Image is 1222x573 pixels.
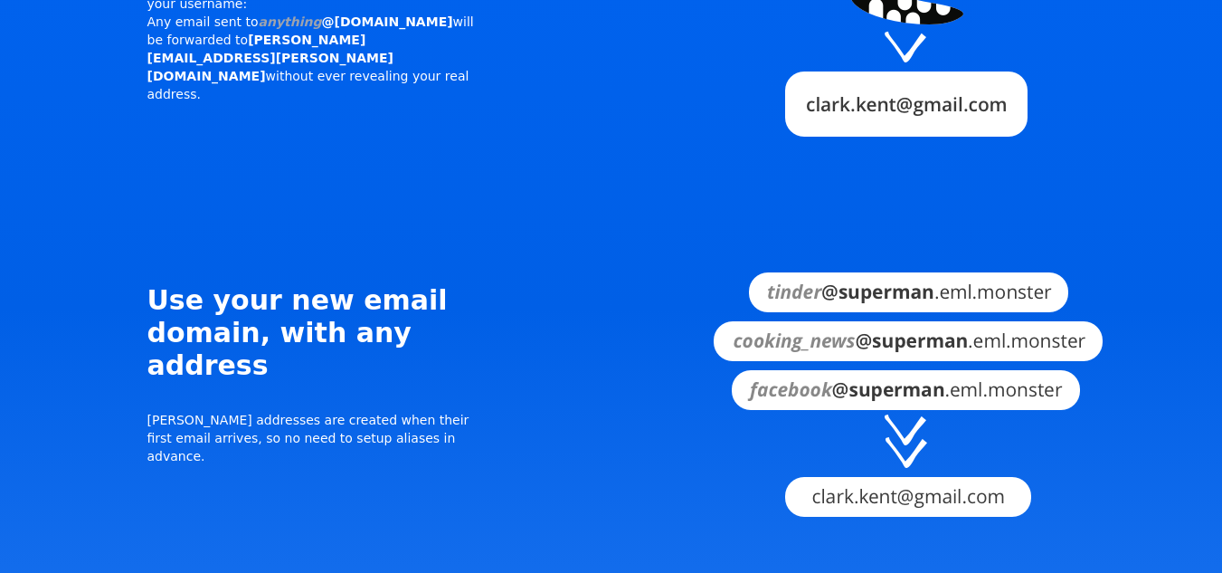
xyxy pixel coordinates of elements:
b: [PERSON_NAME][EMAIL_ADDRESS][PERSON_NAME][DOMAIN_NAME] [147,33,393,83]
b: @[DOMAIN_NAME] [259,14,453,29]
i: anything [259,14,322,29]
img: Use your new address anywhere online [648,271,1163,522]
h2: Use your new email domain, with any address [147,284,488,382]
p: [PERSON_NAME] addresses are created when their first email arrives, so no need to setup aliases i... [147,411,488,465]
